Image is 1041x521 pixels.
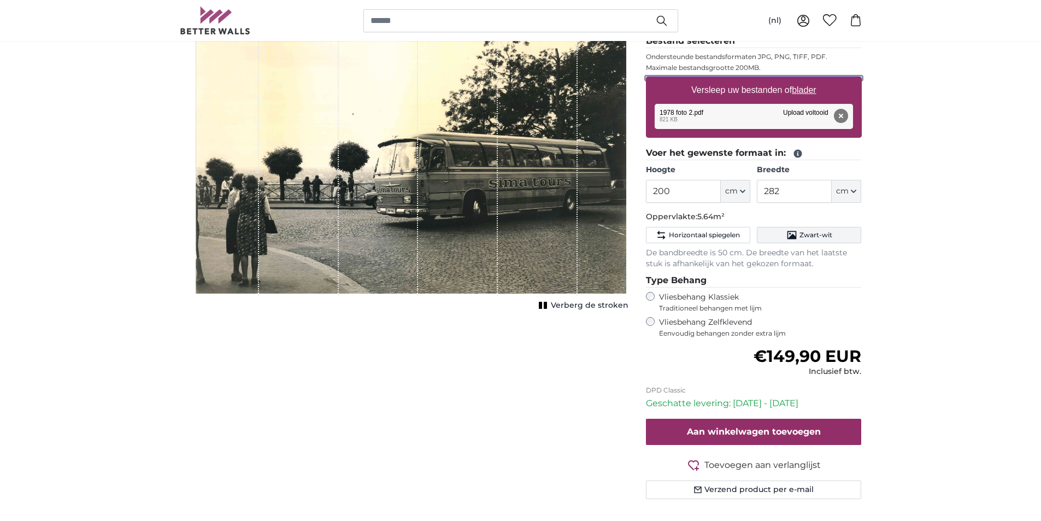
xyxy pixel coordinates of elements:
[646,458,862,472] button: Toevoegen aan verlanglijst
[551,300,628,311] span: Verberg de stroken
[757,165,861,175] label: Breedte
[754,366,861,377] div: Inclusief btw.
[659,317,862,338] label: Vliesbehang Zelfklevend
[687,426,821,437] span: Aan winkelwagen toevoegen
[832,180,861,203] button: cm
[721,180,750,203] button: cm
[659,329,862,338] span: Eenvoudig behangen zonder extra lijm
[659,292,842,313] label: Vliesbehang Klassiek
[646,34,862,48] legend: Bestand selecteren
[760,11,790,31] button: (nl)
[646,63,862,72] p: Maximale bestandsgrootte 200MB.
[646,419,862,445] button: Aan winkelwagen toevoegen
[646,165,750,175] label: Hoogte
[687,79,821,101] label: Versleep uw bestanden of
[646,481,862,499] button: Verzend product per e-mail
[659,304,842,313] span: Traditioneel behangen met lijm
[754,346,861,366] span: €149,90 EUR
[646,147,862,160] legend: Voer het gewenste formaat in:
[180,7,251,34] img: Betterwalls
[697,212,725,221] span: 5.64m²
[646,212,862,223] p: Oppervlakte:
[646,274,862,288] legend: Type Behang
[757,227,861,243] button: Zwart-wit
[704,459,821,472] span: Toevoegen aan verlanglijst
[799,231,832,239] span: Zwart-wit
[669,231,740,239] span: Horizontaal spiegelen
[725,186,738,197] span: cm
[646,386,862,395] p: DPD Classic
[536,298,628,313] button: Verberg de stroken
[646,397,862,410] p: Geschatte levering: [DATE] - [DATE]
[646,52,862,61] p: Ondersteunde bestandsformaten JPG, PNG, TIFF, PDF.
[836,186,849,197] span: cm
[646,227,750,243] button: Horizontaal spiegelen
[646,248,862,270] p: De bandbreedte is 50 cm. De breedte van het laatste stuk is afhankelijk van het gekozen formaat.
[792,85,816,95] u: blader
